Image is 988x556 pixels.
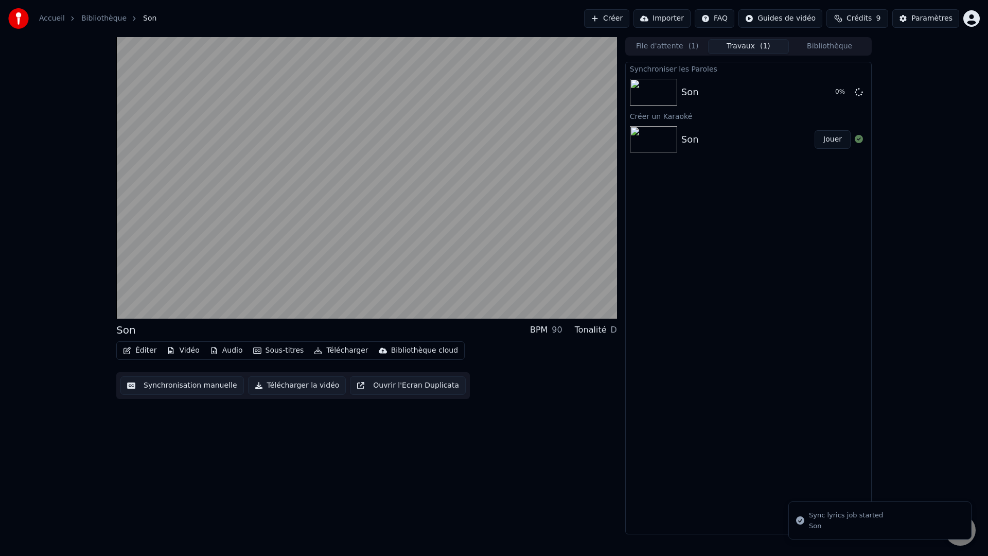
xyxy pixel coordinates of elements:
button: Sous-titres [249,343,308,358]
div: Sync lyrics job started [809,510,883,520]
button: Bibliothèque [789,39,870,54]
div: Synchroniser les Paroles [626,62,871,75]
div: Son [681,132,699,147]
span: ( 1 ) [689,41,699,51]
button: Crédits9 [826,9,888,28]
a: Accueil [39,13,65,24]
div: Bibliothèque cloud [391,345,458,356]
span: Son [143,13,156,24]
a: Bibliothèque [81,13,127,24]
button: Éditer [119,343,161,358]
button: FAQ [695,9,734,28]
span: ( 1 ) [760,41,770,51]
button: Audio [206,343,247,358]
button: Synchronisation manuelle [120,376,244,395]
button: File d'attente [627,39,708,54]
div: Son [681,85,699,99]
div: Créer un Karaoké [626,110,871,122]
div: Son [809,522,883,531]
button: Importer [633,9,691,28]
button: Créer [584,9,629,28]
div: Paramètres [911,13,952,24]
button: Guides de vidéo [738,9,822,28]
img: youka [8,8,29,29]
div: 90 [552,324,562,336]
button: Paramètres [892,9,959,28]
button: Vidéo [163,343,203,358]
button: Ouvrir l'Ecran Duplicata [350,376,466,395]
div: Son [116,323,136,337]
div: BPM [530,324,548,336]
div: Tonalité [575,324,607,336]
div: D [611,324,617,336]
nav: breadcrumb [39,13,156,24]
span: 9 [876,13,880,24]
button: Télécharger la vidéo [248,376,346,395]
span: Crédits [846,13,872,24]
button: Travaux [708,39,789,54]
div: 0 % [835,88,851,96]
button: Télécharger [310,343,372,358]
button: Jouer [815,130,851,149]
